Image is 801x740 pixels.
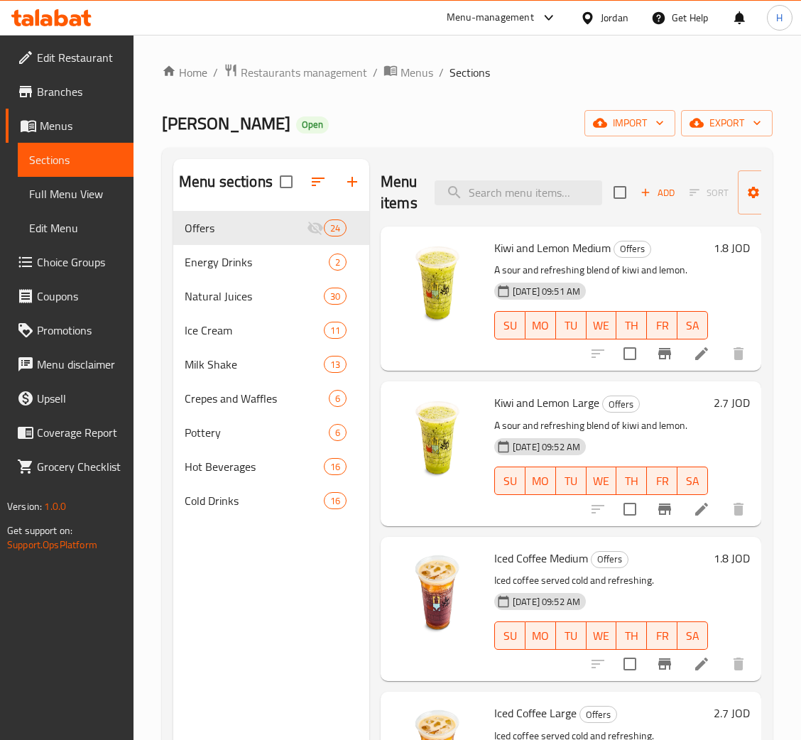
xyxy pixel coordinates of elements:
a: Grocery Checklist [6,450,133,484]
a: Menu disclaimer [6,347,133,381]
button: TU [556,467,587,495]
div: Open [296,116,329,134]
button: SU [494,311,525,339]
button: FR [647,311,677,339]
div: Milk Shake [185,356,324,373]
a: Home [162,64,207,81]
span: Kiwi and Lemon Large [494,392,599,413]
h6: 1.8 JOD [714,548,750,568]
div: Pottery [185,424,329,441]
span: [PERSON_NAME] [162,107,290,139]
span: Menu disclaimer [37,356,122,373]
span: SU [501,471,520,491]
span: Crepes and Waffles [185,390,329,407]
button: MO [525,467,556,495]
div: items [324,288,347,305]
div: Menu-management [447,9,534,26]
span: Offers [603,396,639,413]
li: / [373,64,378,81]
h2: Menu items [381,171,418,214]
span: SU [501,315,520,336]
a: Menus [6,109,133,143]
span: Select section [605,178,635,207]
button: export [681,110,773,136]
span: import [596,114,664,132]
span: Select all sections [271,167,301,197]
img: Iced Coffee Medium [392,548,483,639]
button: delete [721,647,756,681]
span: WE [592,471,611,491]
span: SU [501,626,520,646]
button: WE [587,621,617,650]
div: items [324,356,347,373]
a: Edit menu item [693,655,710,673]
div: items [329,254,347,271]
input: search [435,180,602,205]
span: Kiwi and Lemon Medium [494,237,611,259]
nav: breadcrumb [162,63,773,82]
span: Upsell [37,390,122,407]
button: TU [556,311,587,339]
button: SU [494,621,525,650]
div: Offers [185,219,307,236]
a: Edit Menu [18,211,133,245]
span: 6 [329,392,346,406]
span: Edit Menu [29,219,122,236]
span: 1.0.0 [44,497,66,516]
div: Energy Drinks2 [173,245,369,279]
span: TU [562,626,581,646]
span: Offers [592,551,628,567]
span: FR [653,626,672,646]
p: Iced coffee served cold and refreshing. [494,572,708,589]
div: Ice Cream11 [173,313,369,347]
a: Upsell [6,381,133,415]
span: SA [683,471,702,491]
h6: 2.7 JOD [714,703,750,723]
button: delete [721,492,756,526]
button: FR [647,467,677,495]
div: items [324,219,347,236]
button: Add section [335,165,369,199]
button: SU [494,467,525,495]
span: 11 [325,324,346,337]
a: Restaurants management [224,63,367,82]
span: WE [592,315,611,336]
span: Select to update [615,339,645,369]
button: MO [525,311,556,339]
a: Full Menu View [18,177,133,211]
button: delete [721,337,756,371]
svg: Inactive section [307,219,324,236]
span: Get support on: [7,521,72,540]
button: import [584,110,675,136]
span: Offers [580,707,616,723]
span: Full Menu View [29,185,122,202]
span: TH [622,315,641,336]
img: Kiwi and Lemon Medium [392,238,483,329]
span: 6 [329,426,346,440]
span: SA [683,626,702,646]
button: WE [587,311,617,339]
a: Choice Groups [6,245,133,279]
a: Edit menu item [693,501,710,518]
span: FR [653,471,672,491]
span: Menus [400,64,433,81]
div: Pottery6 [173,415,369,450]
button: FR [647,621,677,650]
span: [DATE] 09:51 AM [507,285,586,298]
div: Ice Cream [185,322,324,339]
span: Energy Drinks [185,254,329,271]
span: Cold Drinks [185,492,324,509]
a: Promotions [6,313,133,347]
div: items [329,424,347,441]
span: [DATE] 09:52 AM [507,595,586,609]
div: items [324,458,347,475]
span: Menus [40,117,122,134]
span: Select to update [615,649,645,679]
span: MO [531,626,550,646]
span: H [776,10,783,26]
span: Natural Juices [185,288,324,305]
span: 13 [325,358,346,371]
span: Select to update [615,494,645,524]
span: Offers [614,241,650,257]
